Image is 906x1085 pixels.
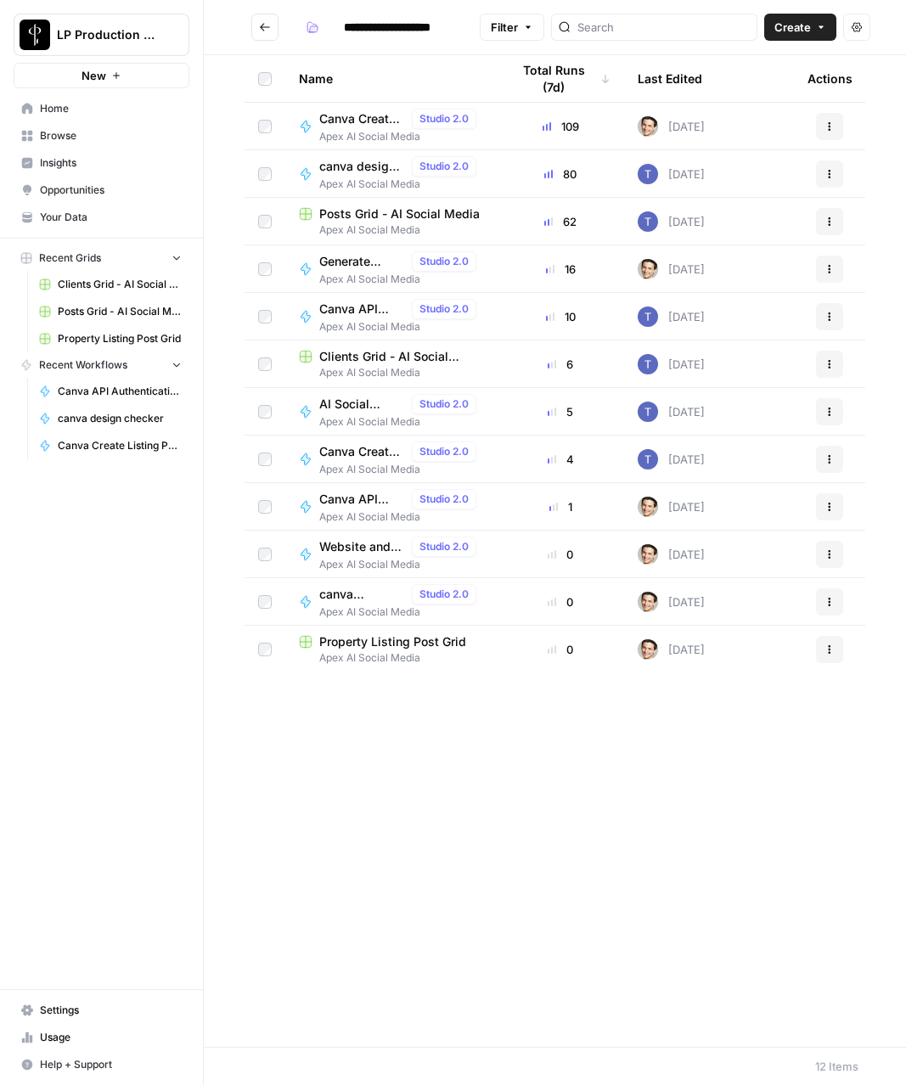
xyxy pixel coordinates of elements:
span: Apex AI Social Media [319,414,483,430]
a: Website and Social Media AuditStudio 2.0Apex AI Social Media [299,537,483,572]
div: 0 [510,546,611,563]
span: Posts Grid - AI Social Media [319,205,480,222]
div: 16 [510,261,611,278]
span: Studio 2.0 [419,111,469,126]
span: Apex AI Social Media [319,557,483,572]
div: 80 [510,166,611,183]
span: Studio 2.0 [419,539,469,554]
span: Recent Workflows [39,357,127,373]
span: Studio 2.0 [419,301,469,317]
span: Generate Posts Calendar [319,253,405,270]
span: Apex AI Social Media [319,509,483,525]
span: Studio 2.0 [419,444,469,459]
a: Your Data [14,204,189,231]
div: [DATE] [638,211,705,232]
span: Property Listing Post Grid [58,331,182,346]
button: Workspace: LP Production Workloads [14,14,189,56]
span: Apex AI Social Media [299,222,483,238]
span: Opportunities [40,183,182,198]
div: [DATE] [638,402,705,422]
div: [DATE] [638,449,705,469]
div: [DATE] [638,497,705,517]
div: 5 [510,403,611,420]
span: Studio 2.0 [419,492,469,507]
span: Apex AI Social Media [319,604,483,620]
img: j7temtklz6amjwtjn5shyeuwpeb0 [638,639,658,660]
div: [DATE] [638,164,705,184]
a: Canva API Authentication - Initial authorization [31,378,189,405]
span: canva template character limit fixing [319,586,405,603]
span: Home [40,101,182,116]
a: canva design checker [31,405,189,432]
span: Apex AI Social Media [319,177,483,192]
div: [DATE] [638,592,705,612]
div: Actions [808,55,853,102]
img: j7temtklz6amjwtjn5shyeuwpeb0 [638,116,658,137]
span: Browse [40,128,182,143]
img: zkmx57c8078xtaegktstmz0vv5lu [638,354,658,374]
a: Property Listing Post GridApex AI Social Media [299,633,483,666]
span: Studio 2.0 [419,159,469,174]
button: Go back [251,14,279,41]
div: [DATE] [638,116,705,137]
span: AI Social Media - New Account Onboarding [319,396,405,413]
a: Usage [14,1024,189,1051]
a: Canva API Authentication - Initial authorizationStudio 2.0Apex AI Social Media [299,299,483,334]
a: Posts Grid - AI Social Media [31,298,189,325]
span: Clients Grid - AI Social Media [58,277,182,292]
span: canva design checker [58,411,182,426]
span: Studio 2.0 [419,254,469,269]
div: 62 [510,213,611,230]
div: 12 Items [815,1058,858,1075]
span: Canva Create Listing Posts (human review to pick properties) [319,443,405,460]
span: Help + Support [40,1057,182,1072]
span: Canva API Authentication - [GEOGRAPHIC_DATA] refresh [319,491,405,508]
div: 6 [510,356,611,373]
button: Help + Support [14,1051,189,1078]
span: Usage [40,1030,182,1045]
span: Clients Grid - AI Social Media [319,348,483,365]
img: zkmx57c8078xtaegktstmz0vv5lu [638,211,658,232]
div: [DATE] [638,639,705,660]
div: [DATE] [638,354,705,374]
a: Posts Grid - AI Social MediaApex AI Social Media [299,205,483,238]
img: j7temtklz6amjwtjn5shyeuwpeb0 [638,592,658,612]
span: New [82,67,106,84]
span: Posts Grid - AI Social Media [58,304,182,319]
a: AI Social Media - New Account OnboardingStudio 2.0Apex AI Social Media [299,394,483,430]
span: Canva Create Design with Image based on Single prompt PERSONALIZED [319,110,405,127]
div: 0 [510,593,611,610]
img: zkmx57c8078xtaegktstmz0vv5lu [638,164,658,184]
div: 4 [510,451,611,468]
a: Canva Create Listing Posts (human review to pick properties)Studio 2.0Apex AI Social Media [299,441,483,477]
span: Website and Social Media Audit [319,538,405,555]
span: Insights [40,155,182,171]
a: Settings [14,997,189,1024]
span: Canva API Authentication - Initial authorization [58,384,182,399]
a: Canva Create Listing Posts (human review to pick properties) [31,432,189,459]
span: Apex AI Social Media [319,272,483,287]
img: j7temtklz6amjwtjn5shyeuwpeb0 [638,497,658,517]
span: Studio 2.0 [419,396,469,412]
button: New [14,63,189,88]
div: Total Runs (7d) [510,55,611,102]
span: Canva Create Listing Posts (human review to pick properties) [58,438,182,453]
span: Filter [491,19,518,36]
span: Your Data [40,210,182,225]
span: Apex AI Social Media [299,365,483,380]
span: Recent Grids [39,250,101,266]
a: Home [14,95,189,122]
img: j7temtklz6amjwtjn5shyeuwpeb0 [638,259,658,279]
button: Recent Grids [14,245,189,271]
a: Property Listing Post Grid [31,325,189,352]
a: canva template character limit fixingStudio 2.0Apex AI Social Media [299,584,483,620]
span: Studio 2.0 [419,587,469,602]
img: zkmx57c8078xtaegktstmz0vv5lu [638,402,658,422]
a: Canva Create Design with Image based on Single prompt PERSONALIZEDStudio 2.0Apex AI Social Media [299,109,483,144]
div: Name [299,55,483,102]
button: Filter [480,14,544,41]
div: [DATE] [638,544,705,565]
div: [DATE] [638,306,705,327]
img: LP Production Workloads Logo [20,20,50,50]
span: Apex AI Social Media [319,462,483,477]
